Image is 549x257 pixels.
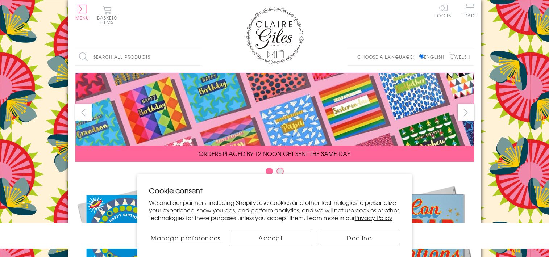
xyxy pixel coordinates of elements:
[75,167,474,178] div: Carousel Pagination
[434,4,452,18] a: Log In
[149,199,400,221] p: We and our partners, including Shopify, use cookies and other technologies to personalize your ex...
[462,4,478,19] a: Trade
[276,168,284,175] button: Carousel Page 2
[199,149,350,158] span: ORDERS PLACED BY 12 NOON GET SENT THE SAME DAY
[97,6,117,24] button: Basket0 items
[319,231,400,245] button: Decline
[419,54,424,59] input: English
[100,14,117,25] span: 0 items
[195,49,202,65] input: Search
[458,104,474,121] button: next
[149,185,400,195] h2: Cookie consent
[266,168,273,175] button: Carousel Page 1 (Current Slide)
[75,5,90,20] button: Menu
[151,233,221,242] span: Manage preferences
[355,213,392,222] a: Privacy Policy
[75,14,90,21] span: Menu
[230,231,311,245] button: Accept
[450,54,470,60] label: Welsh
[450,54,454,59] input: Welsh
[462,4,478,18] span: Trade
[149,231,223,245] button: Manage preferences
[246,7,304,64] img: Claire Giles Greetings Cards
[419,54,448,60] label: English
[357,54,418,60] p: Choose a language:
[75,104,92,121] button: prev
[75,49,202,65] input: Search all products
